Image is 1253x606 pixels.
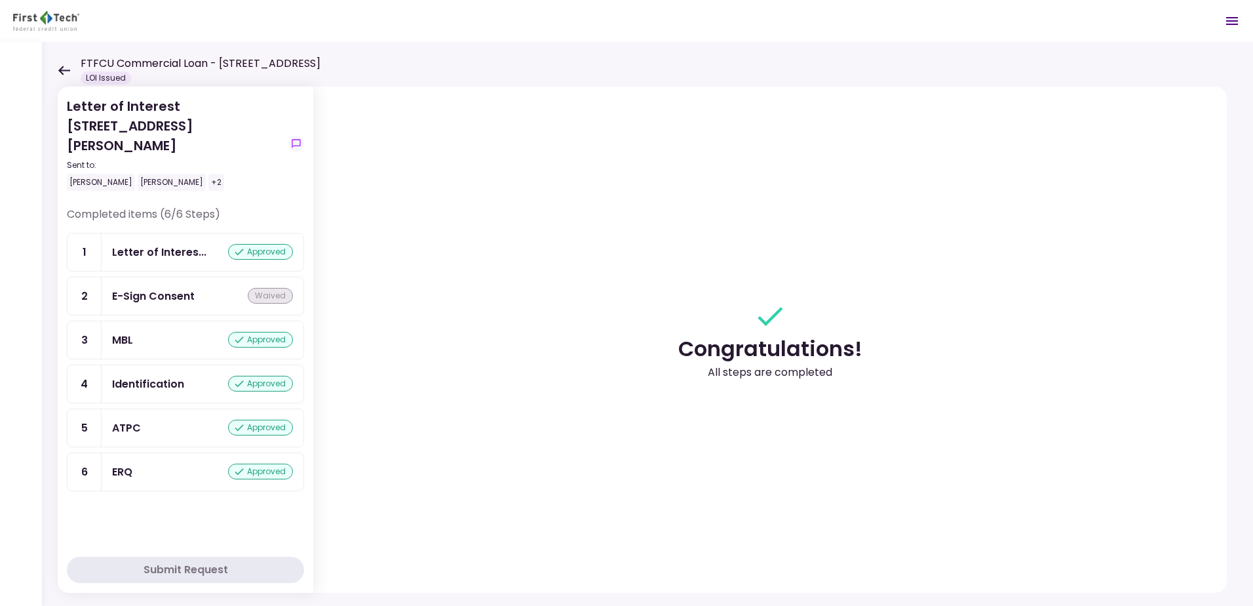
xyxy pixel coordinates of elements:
[67,453,304,491] a: 6ERQapproved
[67,409,304,447] a: 5ATPCapproved
[112,376,184,392] div: Identification
[248,288,293,304] div: waived
[228,376,293,392] div: approved
[67,321,304,359] a: 3MBLapproved
[67,233,102,271] div: 1
[208,174,224,191] div: +2
[67,233,304,272] a: 1Letter of Interestapproved
[112,420,141,436] div: ATPC
[138,174,206,191] div: [PERSON_NAME]
[67,557,304,583] button: Submit Request
[67,321,102,359] div: 3
[67,207,304,233] div: Completed items (6/6 Steps)
[67,277,102,315] div: 2
[1216,5,1248,37] button: Open menu
[67,409,102,447] div: 5
[67,96,283,191] div: Letter of Interest [STREET_ADDRESS][PERSON_NAME]
[678,333,862,365] div: Congratulations!
[81,56,320,71] h1: FTFCU Commercial Loan - [STREET_ADDRESS]
[228,420,293,435] div: approved
[13,11,79,31] img: Partner icon
[228,464,293,479] div: approved
[708,365,832,380] div: All steps are completed
[67,365,102,403] div: 4
[112,288,195,304] div: E-Sign Consent
[112,332,133,348] div: MBL
[112,464,132,480] div: ERQ
[67,277,304,315] a: 2E-Sign Consentwaived
[81,71,131,85] div: LOI Issued
[228,244,293,260] div: approved
[144,562,228,578] div: Submit Request
[67,174,135,191] div: [PERSON_NAME]
[228,332,293,348] div: approved
[112,244,206,260] div: Letter of Interest
[67,365,304,403] a: 4Identificationapproved
[288,136,304,151] button: show-messages
[67,159,283,171] div: Sent to:
[67,453,102,491] div: 6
